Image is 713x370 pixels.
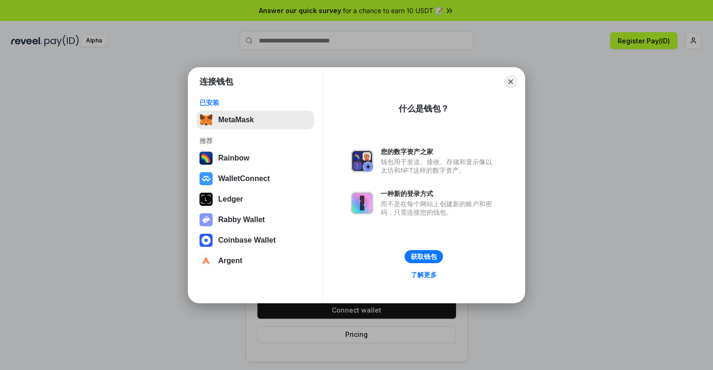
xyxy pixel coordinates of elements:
div: Rainbow [218,154,250,162]
div: MetaMask [218,116,254,124]
img: svg+xml,%3Csvg%20width%3D%2228%22%20height%3D%2228%22%20viewBox%3D%220%200%2028%2028%22%20fill%3D... [200,172,213,185]
button: Coinbase Wallet [197,231,314,250]
img: svg+xml,%3Csvg%20xmlns%3D%22http%3A%2F%2Fwww.w3.org%2F2000%2Fsvg%22%20fill%3D%22none%22%20viewBox... [351,192,373,214]
img: svg+xml,%3Csvg%20xmlns%3D%22http%3A%2F%2Fwww.w3.org%2F2000%2Fsvg%22%20width%3D%2228%22%20height%3... [200,193,213,206]
div: 什么是钱包？ [399,103,449,114]
div: 了解更多 [411,271,437,279]
div: 获取钱包 [411,252,437,261]
h1: 连接钱包 [200,76,233,87]
button: MetaMask [197,111,314,129]
img: svg+xml,%3Csvg%20width%3D%2228%22%20height%3D%2228%22%20viewBox%3D%220%200%2028%2028%22%20fill%3D... [200,254,213,267]
div: 一种新的登录方式 [381,189,497,198]
div: 您的数字资产之家 [381,147,497,156]
div: Rabby Wallet [218,216,265,224]
img: svg+xml,%3Csvg%20width%3D%2228%22%20height%3D%2228%22%20viewBox%3D%220%200%2028%2028%22%20fill%3D... [200,234,213,247]
button: Rainbow [197,149,314,168]
button: Rabby Wallet [197,210,314,229]
div: 推荐 [200,137,311,145]
div: WalletConnect [218,175,270,183]
button: Argent [197,251,314,270]
img: svg+xml,%3Csvg%20xmlns%3D%22http%3A%2F%2Fwww.w3.org%2F2000%2Fsvg%22%20fill%3D%22none%22%20viewBox... [351,150,373,172]
button: WalletConnect [197,169,314,188]
button: Ledger [197,190,314,209]
div: 钱包用于发送、接收、存储和显示像以太坊和NFT这样的数字资产。 [381,158,497,175]
div: 而不是在每个网站上创建新的账户和密码，只需连接您的钱包。 [381,200,497,216]
a: 了解更多 [405,269,442,281]
img: svg+xml,%3Csvg%20width%3D%22120%22%20height%3D%22120%22%20viewBox%3D%220%200%20120%20120%22%20fil... [200,152,213,165]
img: svg+xml,%3Csvg%20fill%3D%22none%22%20height%3D%2233%22%20viewBox%3D%220%200%2035%2033%22%20width%... [200,113,213,126]
div: Ledger [218,195,243,203]
div: Coinbase Wallet [218,236,276,244]
div: 已安装 [200,98,311,107]
img: svg+xml,%3Csvg%20xmlns%3D%22http%3A%2F%2Fwww.w3.org%2F2000%2Fsvg%22%20fill%3D%22none%22%20viewBox... [200,213,213,226]
div: Argent [218,257,242,265]
button: Close [504,75,517,88]
button: 获取钱包 [405,250,443,263]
